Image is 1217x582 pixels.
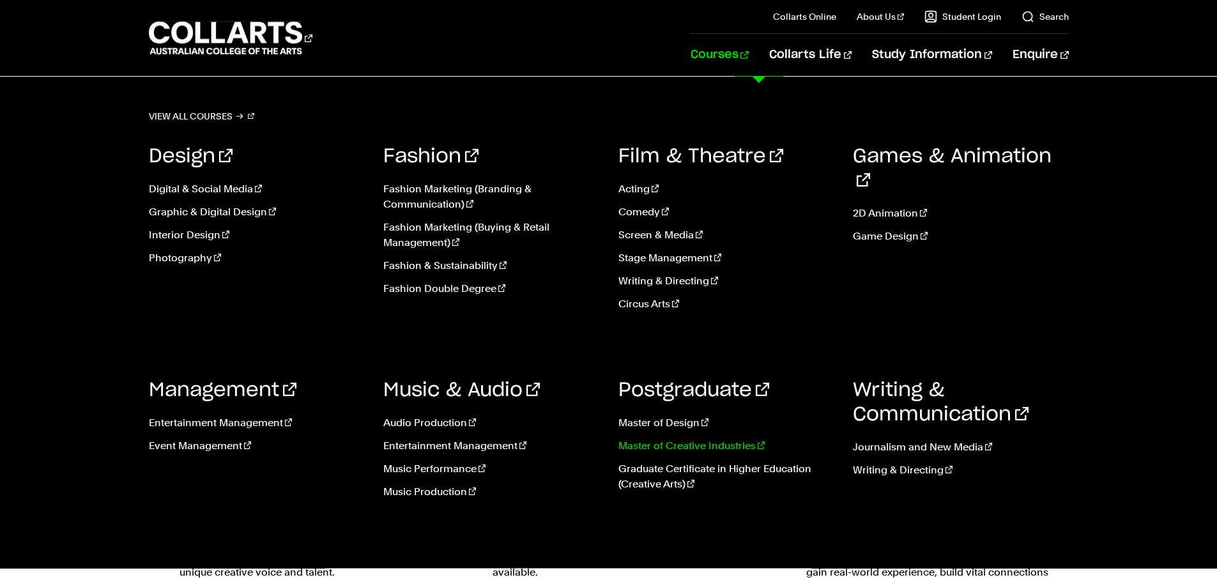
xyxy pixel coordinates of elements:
[149,250,365,266] a: Photography
[383,381,540,400] a: Music & Audio
[618,438,834,454] a: Master of Creative Industries
[149,381,296,400] a: Management
[618,415,834,431] a: Master of Design
[618,296,834,312] a: Circus Arts
[149,438,365,454] a: Event Management
[618,204,834,220] a: Comedy
[149,181,365,197] a: Digital & Social Media
[618,461,834,492] a: Graduate Certificate in Higher Education (Creative Arts)
[853,463,1069,478] a: Writing & Directing
[691,34,749,76] a: Courses
[853,381,1029,424] a: Writing & Communication
[618,181,834,197] a: Acting
[618,250,834,266] a: Stage Management
[149,204,365,220] a: Graphic & Digital Design
[618,227,834,243] a: Screen & Media
[769,34,852,76] a: Collarts Life
[853,147,1052,190] a: Games & Animation
[383,181,599,212] a: Fashion Marketing (Branding & Communication)
[383,281,599,296] a: Fashion Double Degree
[618,147,783,166] a: Film & Theatre
[618,381,769,400] a: Postgraduate
[149,107,255,125] a: View all courses
[149,20,312,56] div: Go to homepage
[383,484,599,500] a: Music Production
[1022,10,1069,23] a: Search
[872,34,992,76] a: Study Information
[383,147,478,166] a: Fashion
[773,10,836,23] a: Collarts Online
[853,206,1069,221] a: 2D Animation
[618,273,834,289] a: Writing & Directing
[149,415,365,431] a: Entertainment Management
[383,461,599,477] a: Music Performance
[383,220,599,250] a: Fashion Marketing (Buying & Retail Management)
[857,10,904,23] a: About Us
[383,438,599,454] a: Entertainment Management
[149,227,365,243] a: Interior Design
[383,415,599,431] a: Audio Production
[853,229,1069,244] a: Game Design
[924,10,1001,23] a: Student Login
[383,258,599,273] a: Fashion & Sustainability
[1013,34,1068,76] a: Enquire
[853,440,1069,455] a: Journalism and New Media
[149,147,233,166] a: Design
